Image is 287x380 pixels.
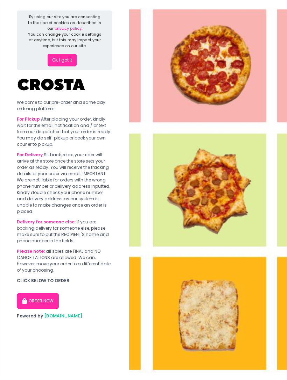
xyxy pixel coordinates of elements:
b: Delivery for someone else: [17,219,76,225]
div: By using our site you are consenting to the use of cookies as described in our You can change you... [28,14,101,49]
button: Ok, I got it [48,54,77,66]
div: If you are booking delivery for someone else, please make sure to put the RECIPIENT'S name and ph... [17,219,112,244]
a: privacy policy. [55,26,82,31]
div: After placing your order, kindly wait for the email notification and / or text from our dispatche... [17,116,112,148]
b: For Delivery [17,152,43,158]
a: [DOMAIN_NAME] [44,313,82,319]
button: ORDER NOW [17,293,59,309]
div: all sales are FINAL and NO CANCELLATIONS are allowed. We can, however, move your order to a diffe... [17,248,112,273]
b: For Pickup [17,116,40,122]
b: Please note: [17,248,45,254]
div: Powered by [17,313,112,319]
img: Crosta Pizzeria [17,74,87,95]
div: CLICK BELOW TO ORDER [17,278,112,284]
div: Welcome to our pre-order and same day ordering platform! [17,99,112,112]
div: Sit back, relax, your rider will arrive at the store once the store sets your order as ready. You... [17,152,112,215]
